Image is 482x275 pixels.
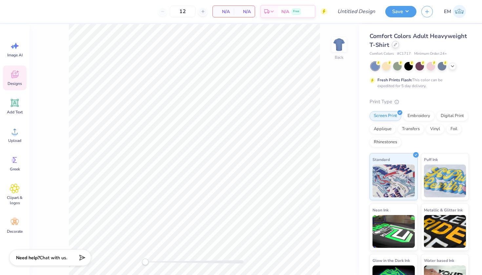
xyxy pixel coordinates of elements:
[403,111,434,121] div: Embroidery
[170,6,195,17] input: – –
[372,156,390,163] span: Standard
[40,255,67,261] span: Chat with us.
[332,38,346,51] img: Back
[7,229,23,234] span: Decorate
[293,9,299,14] span: Free
[372,257,410,264] span: Glow in the Dark Ink
[446,124,462,134] div: Foil
[370,111,401,121] div: Screen Print
[372,215,415,248] img: Neon Ink
[217,8,230,15] span: N/A
[424,165,466,197] img: Puff Ink
[370,124,396,134] div: Applique
[370,32,467,49] span: Comfort Colors Adult Heavyweight T-Shirt
[397,51,411,57] span: # C1717
[424,156,438,163] span: Puff Ink
[332,5,380,18] input: Untitled Design
[372,165,415,197] img: Standard
[370,51,394,57] span: Comfort Colors
[424,206,463,213] span: Metallic & Glitter Ink
[444,8,451,15] span: EM
[377,77,412,83] strong: Fresh Prints Flash:
[436,111,468,121] div: Digital Print
[142,259,149,265] div: Accessibility label
[385,6,416,17] button: Save
[335,54,343,60] div: Back
[414,51,447,57] span: Minimum Order: 24 +
[377,77,458,89] div: This color can be expedited for 5 day delivery.
[7,109,23,115] span: Add Text
[424,257,454,264] span: Water based Ink
[372,206,389,213] span: Neon Ink
[281,8,289,15] span: N/A
[453,5,466,18] img: Elsa Mawani
[238,8,251,15] span: N/A
[8,138,21,143] span: Upload
[441,5,469,18] a: EM
[426,124,444,134] div: Vinyl
[8,81,22,86] span: Designs
[424,215,466,248] img: Metallic & Glitter Ink
[370,98,469,106] div: Print Type
[4,195,26,206] span: Clipart & logos
[7,52,23,58] span: Image AI
[370,137,401,147] div: Rhinestones
[10,167,20,172] span: Greek
[16,255,40,261] strong: Need help?
[398,124,424,134] div: Transfers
